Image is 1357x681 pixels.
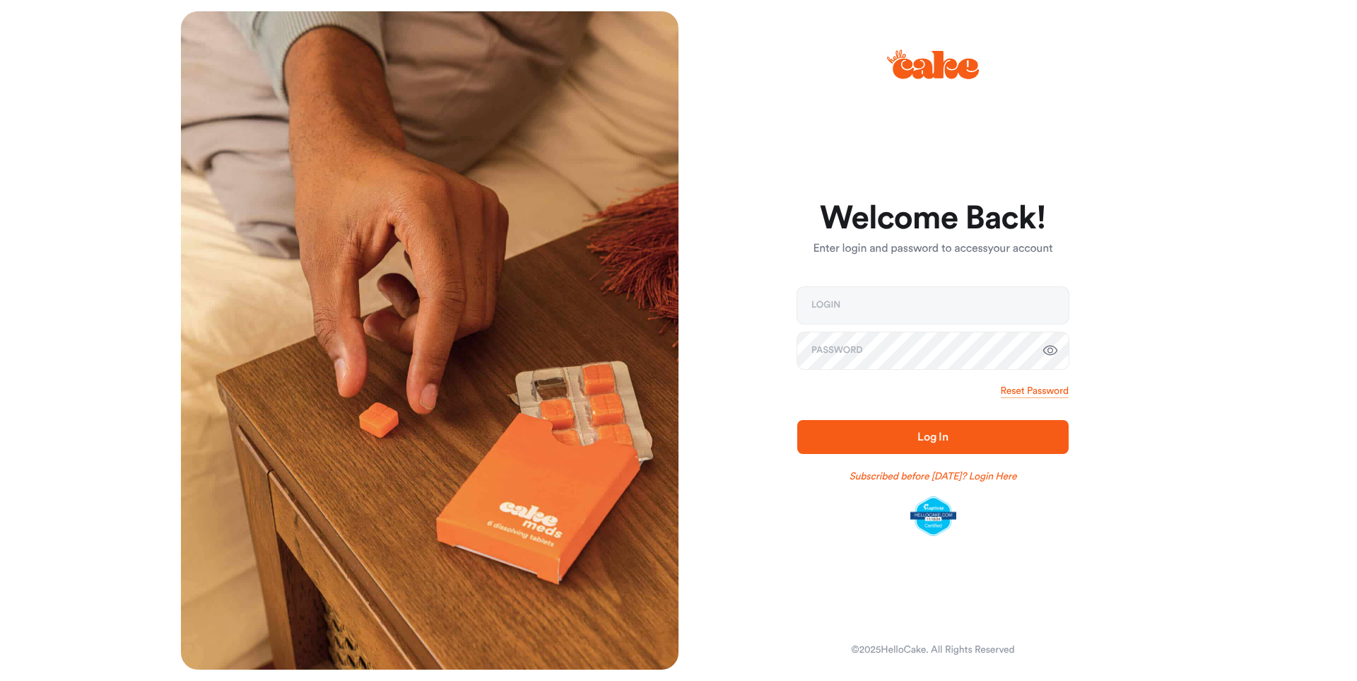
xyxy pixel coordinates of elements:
img: legit-script-certified.png [910,496,956,536]
a: Subscribed before [DATE]? Login Here [850,470,1017,484]
div: © 2025 HelloCake. All Rights Reserved [851,643,1014,657]
p: Enter login and password to access your account [797,240,1069,257]
button: Log In [797,420,1069,454]
a: Reset Password [1001,384,1069,398]
h1: Welcome Back! [797,202,1069,235]
span: Log In [917,431,948,443]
